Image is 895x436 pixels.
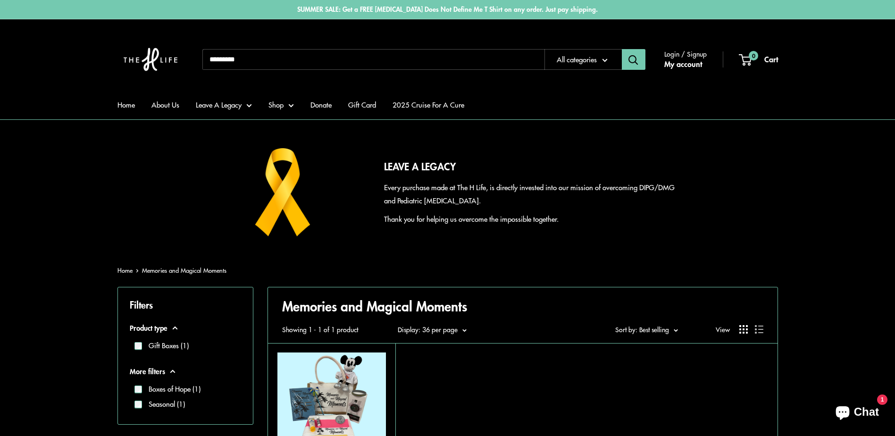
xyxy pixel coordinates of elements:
[398,323,467,335] button: Display: 36 per page
[716,323,730,335] span: View
[615,325,669,334] span: Sort by: Best selling
[282,297,763,316] h1: Memories and Magical Moments
[764,53,778,65] span: Cart
[739,325,748,334] button: Display products as grid
[151,98,179,111] a: About Us
[827,398,887,428] inbox-online-store-chat: Shopify online store chat
[117,29,184,90] img: The H Life
[117,266,133,275] a: Home
[384,212,679,226] p: Thank you for helping us overcome the impossible together.
[142,384,201,394] label: Boxes of Hope (1)
[196,98,252,111] a: Leave A Legacy
[268,98,294,111] a: Shop
[142,399,185,410] label: Seasonal (1)
[755,325,763,334] button: Display products as list
[130,296,241,313] p: Filters
[130,321,241,335] button: Product type
[398,325,458,334] span: Display: 36 per page
[117,265,226,276] nav: Breadcrumb
[117,98,135,111] a: Home
[282,323,358,335] span: Showing 1 - 1 of 1 product
[740,52,778,67] a: 0 Cart
[664,57,702,71] a: My account
[130,365,241,378] button: More filters
[393,98,464,111] a: 2025 Cruise For A Cure
[384,159,679,174] h2: LEAVE A LEGACY
[615,323,678,335] button: Sort by: Best selling
[384,181,679,207] p: Every purchase made at The H Life, is directly invested into our mission of overcoming DIPG/DMG a...
[748,51,758,60] span: 0
[142,266,226,275] a: Memories and Magical Moments
[622,49,645,70] button: Search
[348,98,376,111] a: Gift Card
[202,49,544,70] input: Search...
[142,340,189,351] label: Gift Boxes (1)
[310,98,332,111] a: Donate
[664,48,707,60] span: Login / Signup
